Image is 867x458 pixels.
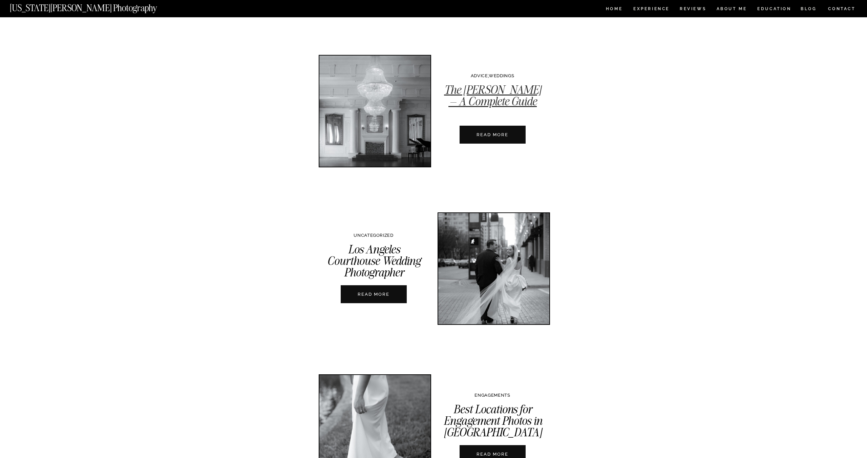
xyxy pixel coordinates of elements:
a: READ MORE [455,451,530,457]
a: Best Locations for Engagement Photos in [GEOGRAPHIC_DATA] [443,402,542,439]
a: [US_STATE][PERSON_NAME] Photography [10,3,180,9]
a: CONTACT [828,5,856,13]
a: Los Angeles Courthouse Wedding Photographer [438,213,549,324]
a: ABOUT ME [716,7,747,13]
a: ENGAGEMENTS [474,393,510,398]
a: The Mason Dallas – A Complete Guide [460,126,526,144]
p: , [428,74,557,78]
a: The [PERSON_NAME] – A Complete Guide [444,82,541,108]
a: Experience [633,7,669,13]
a: The Mason Dallas – A Complete Guide [319,56,430,167]
a: BLOG [801,7,817,13]
a: WEDDINGS [489,73,514,78]
a: READ MORE [336,291,411,297]
a: EDUCATION [757,7,792,13]
a: HOME [605,7,624,13]
a: READ MORE [455,131,530,138]
a: REVIEWS [680,7,705,13]
a: ADVICE [471,73,488,78]
a: Los Angeles Courthouse Wedding Photographer [341,285,407,303]
a: Uncategorized [354,233,393,238]
a: Los Angeles Courthouse Wedding Photographer [327,242,421,279]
